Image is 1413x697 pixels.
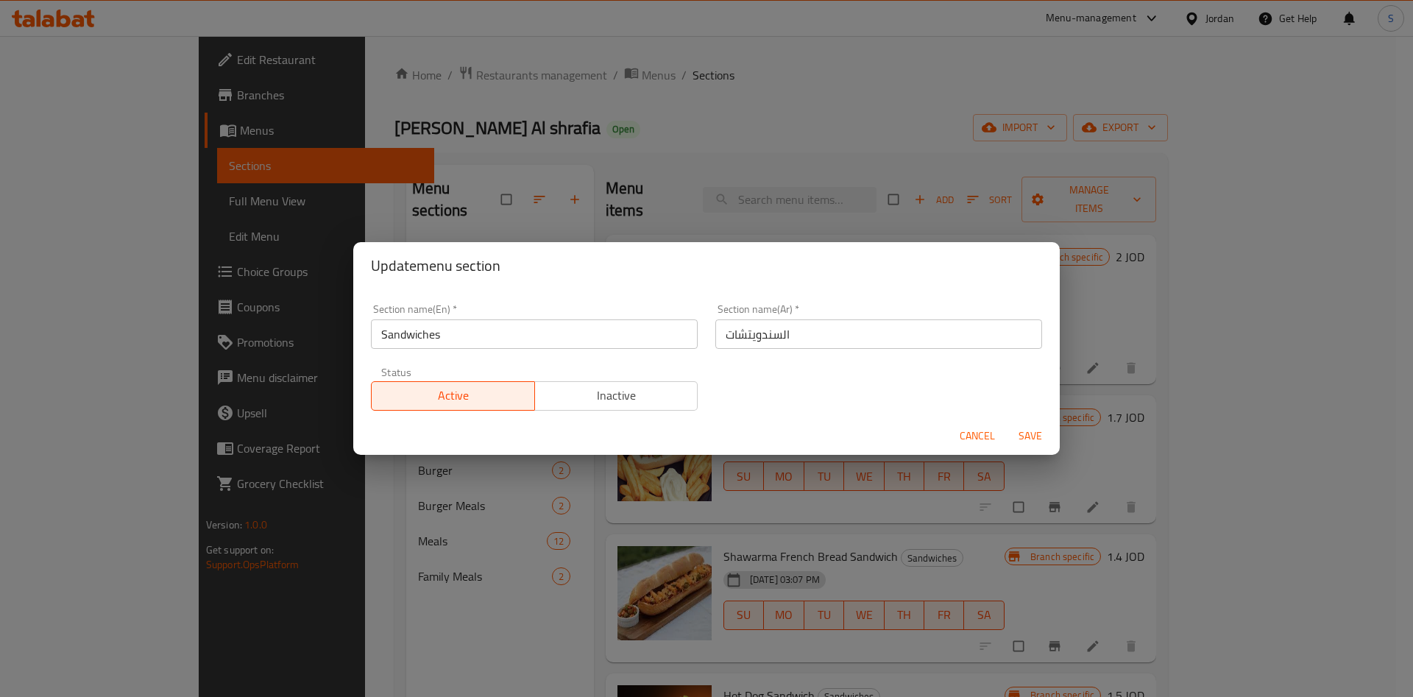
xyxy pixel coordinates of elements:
h2: Update menu section [371,254,1042,277]
span: Cancel [960,427,995,445]
button: Cancel [954,422,1001,450]
input: Please enter section name(en) [371,319,698,349]
input: Please enter section name(ar) [715,319,1042,349]
span: Save [1013,427,1048,445]
button: Inactive [534,381,698,411]
span: Inactive [541,385,693,406]
span: Active [378,385,529,406]
button: Active [371,381,535,411]
button: Save [1007,422,1054,450]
